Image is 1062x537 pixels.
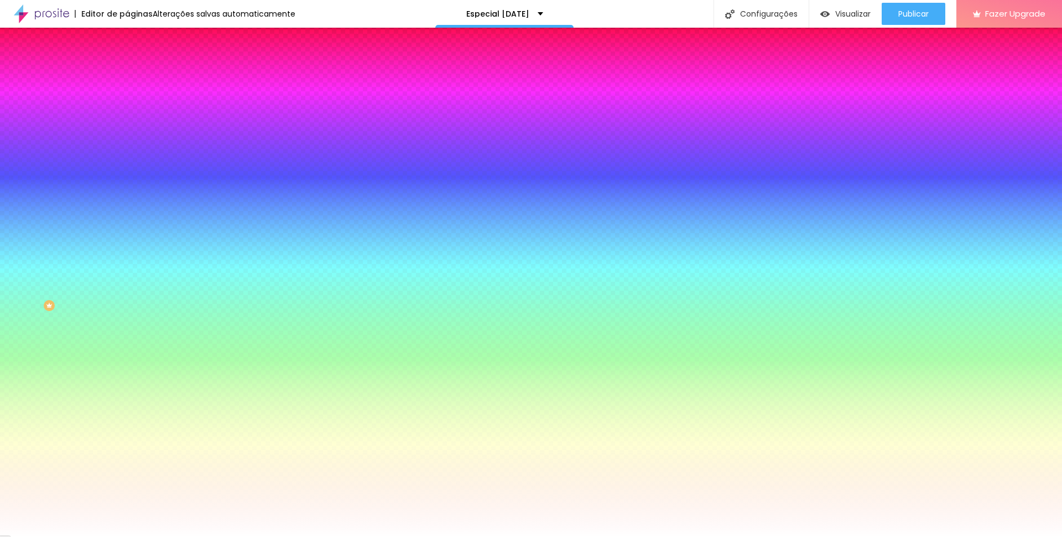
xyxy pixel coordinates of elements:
span: Publicar [898,9,929,18]
img: Icone [725,9,735,19]
button: Publicar [882,3,945,25]
button: Visualizar [809,3,882,25]
p: Especial [DATE] [466,10,529,18]
span: Visualizar [835,9,871,18]
div: Editor de páginas [75,10,153,18]
span: Fazer Upgrade [985,9,1045,18]
div: Alterações salvas automaticamente [153,10,295,18]
img: view-1.svg [820,9,830,19]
